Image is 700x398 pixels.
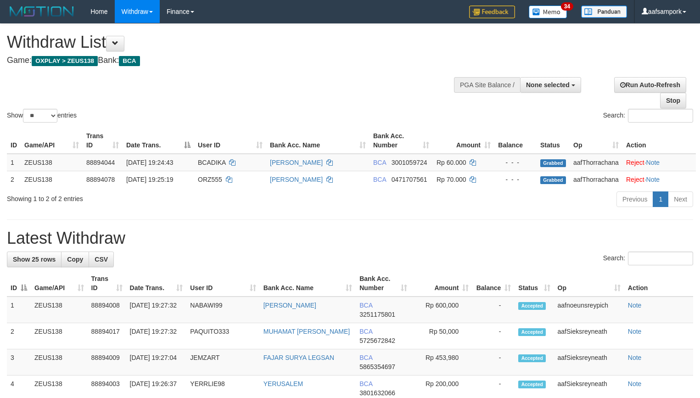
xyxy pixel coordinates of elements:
[628,252,693,265] input: Search:
[494,128,537,154] th: Balance
[660,93,686,108] a: Stop
[628,354,642,361] a: Note
[67,256,83,263] span: Copy
[472,297,515,323] td: -
[554,349,624,376] td: aafSieksreyneath
[126,159,173,166] span: [DATE] 19:24:43
[270,176,323,183] a: [PERSON_NAME]
[370,128,433,154] th: Bank Acc. Number: activate to sort column ascending
[472,349,515,376] td: -
[95,256,108,263] span: CSV
[614,77,686,93] a: Run Auto-Refresh
[266,128,370,154] th: Bank Acc. Name: activate to sort column ascending
[668,191,693,207] a: Next
[437,176,466,183] span: Rp 70.000
[263,328,350,335] a: MUHAMAT [PERSON_NAME]
[653,191,668,207] a: 1
[581,6,627,18] img: panduan.png
[31,349,88,376] td: ZEUS138
[498,158,533,167] div: - - -
[616,191,653,207] a: Previous
[540,159,566,167] span: Grabbed
[126,323,187,349] td: [DATE] 19:27:32
[359,302,372,309] span: BCA
[537,128,570,154] th: Status
[7,229,693,247] h1: Latest Withdraw
[392,159,427,166] span: Copy 3001059724 to clipboard
[359,389,395,397] span: Copy 3801632066 to clipboard
[7,109,77,123] label: Show entries
[626,159,644,166] a: Reject
[88,349,126,376] td: 88894009
[31,323,88,349] td: ZEUS138
[263,380,303,387] a: YERUSALEM
[119,56,140,66] span: BCA
[469,6,515,18] img: Feedback.jpg
[7,297,31,323] td: 1
[31,297,88,323] td: ZEUS138
[7,128,21,154] th: ID
[7,270,31,297] th: ID: activate to sort column descending
[554,297,624,323] td: aafnoeunsreypich
[7,5,77,18] img: MOTION_logo.png
[518,328,546,336] span: Accepted
[89,252,114,267] a: CSV
[88,297,126,323] td: 88894008
[520,77,581,93] button: None selected
[32,56,98,66] span: OXPLAY > ZEUS138
[628,109,693,123] input: Search:
[126,297,187,323] td: [DATE] 19:27:32
[518,302,546,310] span: Accepted
[260,270,356,297] th: Bank Acc. Name: activate to sort column ascending
[554,270,624,297] th: Op: activate to sort column ascending
[263,302,316,309] a: [PERSON_NAME]
[83,128,123,154] th: Trans ID: activate to sort column ascending
[628,380,642,387] a: Note
[411,297,473,323] td: Rp 600,000
[13,256,56,263] span: Show 25 rows
[359,328,372,335] span: BCA
[194,128,266,154] th: User ID: activate to sort column ascending
[373,176,386,183] span: BCA
[646,159,660,166] a: Note
[21,154,83,171] td: ZEUS138
[7,171,21,188] td: 2
[88,323,126,349] td: 88894017
[622,154,696,171] td: ·
[603,109,693,123] label: Search:
[622,128,696,154] th: Action
[646,176,660,183] a: Note
[515,270,554,297] th: Status: activate to sort column ascending
[373,159,386,166] span: BCA
[123,128,194,154] th: Date Trans.: activate to sort column descending
[411,323,473,349] td: Rp 50,000
[359,380,372,387] span: BCA
[392,176,427,183] span: Copy 0471707561 to clipboard
[603,252,693,265] label: Search:
[356,270,410,297] th: Bank Acc. Number: activate to sort column ascending
[23,109,57,123] select: Showentries
[454,77,520,93] div: PGA Site Balance /
[518,354,546,362] span: Accepted
[186,349,259,376] td: JEMZART
[540,176,566,184] span: Grabbed
[561,2,573,11] span: 34
[433,128,494,154] th: Amount: activate to sort column ascending
[7,56,458,65] h4: Game: Bank:
[198,159,226,166] span: BCADIKA
[359,363,395,370] span: Copy 5865354697 to clipboard
[7,349,31,376] td: 3
[7,191,285,203] div: Showing 1 to 2 of 2 entries
[7,154,21,171] td: 1
[61,252,89,267] a: Copy
[359,354,372,361] span: BCA
[186,297,259,323] td: NABAWI99
[472,323,515,349] td: -
[7,323,31,349] td: 2
[126,349,187,376] td: [DATE] 19:27:04
[126,176,173,183] span: [DATE] 19:25:19
[622,171,696,188] td: ·
[411,349,473,376] td: Rp 453,980
[628,328,642,335] a: Note
[126,270,187,297] th: Date Trans.: activate to sort column ascending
